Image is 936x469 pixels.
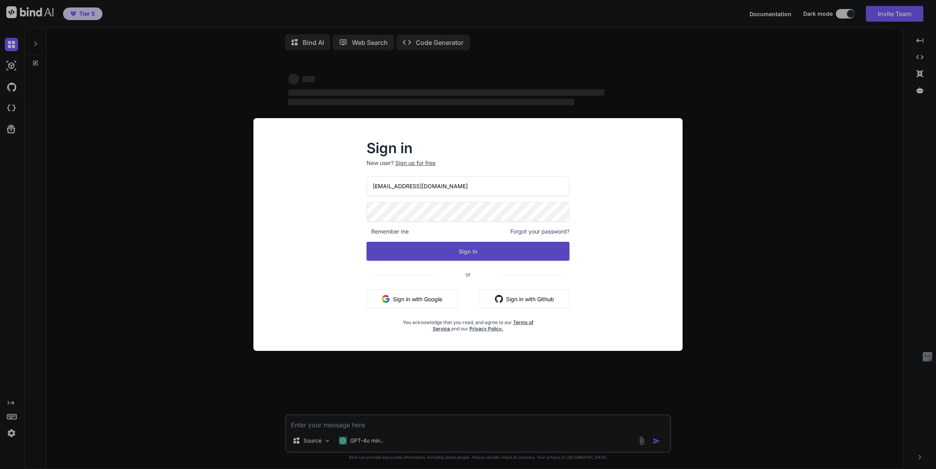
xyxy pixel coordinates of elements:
input: Login or Email [367,176,570,196]
span: Remember me [367,228,409,235]
span: Forgot your password? [510,228,569,235]
p: New user? [367,159,570,176]
img: google [382,295,390,303]
button: Sign In [367,242,570,261]
button: Sign in with Github [480,289,569,308]
span: or [434,265,502,284]
div: Sign up for free [395,159,435,167]
button: Sign in with Google [367,289,458,308]
h2: Sign in [367,142,570,154]
img: github [495,295,503,303]
a: Terms of Service [433,319,534,332]
div: You acknowledge that you read, and agree to our and our [400,315,536,332]
a: Privacy Policy. [469,326,503,332]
